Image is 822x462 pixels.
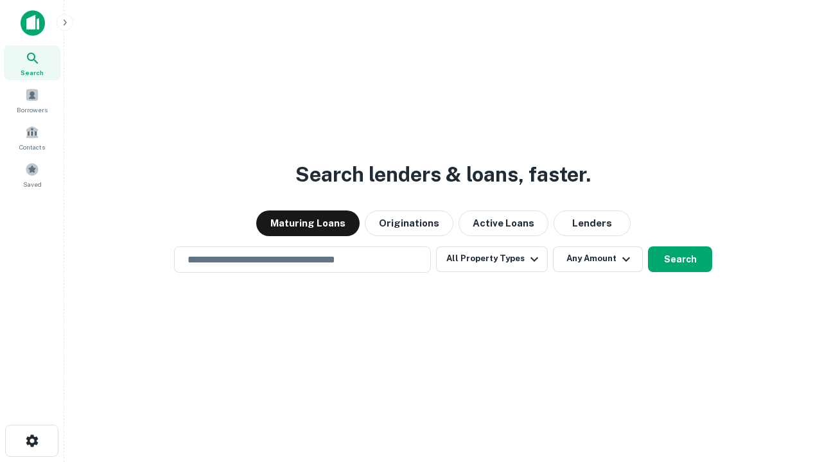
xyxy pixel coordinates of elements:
[365,210,453,236] button: Originations
[553,246,643,272] button: Any Amount
[4,120,60,155] a: Contacts
[23,179,42,189] span: Saved
[295,159,591,190] h3: Search lenders & loans, faster.
[19,142,45,152] span: Contacts
[21,10,45,36] img: capitalize-icon.png
[758,359,822,421] iframe: Chat Widget
[459,210,548,236] button: Active Loans
[648,246,712,272] button: Search
[554,210,631,236] button: Lenders
[4,157,60,192] a: Saved
[21,67,44,78] span: Search
[17,105,48,115] span: Borrowers
[4,46,60,80] a: Search
[436,246,548,272] button: All Property Types
[256,210,360,236] button: Maturing Loans
[4,83,60,117] a: Borrowers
